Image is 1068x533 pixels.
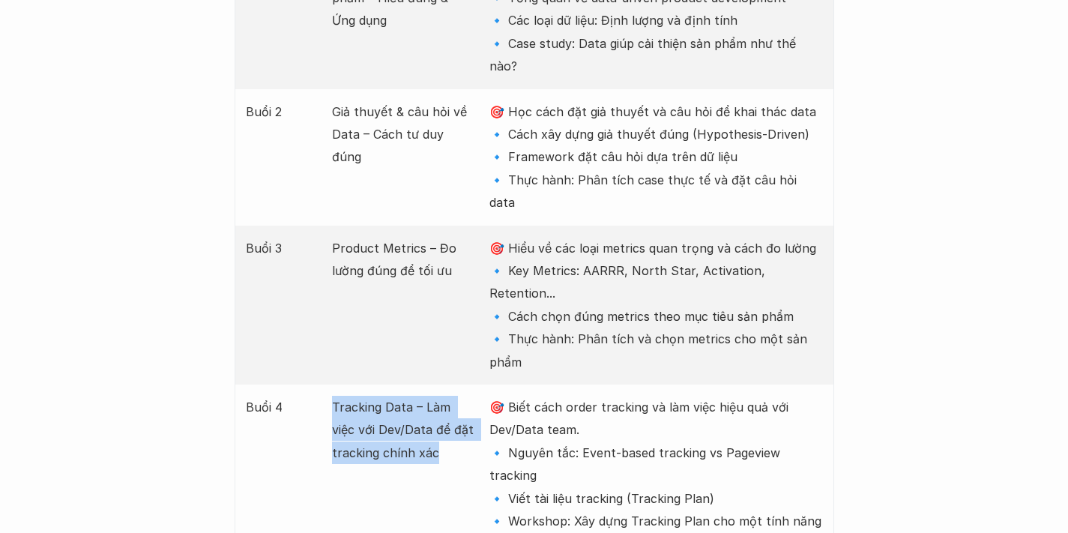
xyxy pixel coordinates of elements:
p: Buổi 4 [246,396,317,418]
p: Tracking Data – Làm việc với Dev/Data để đặt tracking chính xác [332,396,474,464]
p: Product Metrics – Đo lường đúng để tối ưu [332,237,474,283]
p: Buổi 2 [246,100,317,123]
p: Buổi 3 [246,237,317,259]
p: 🎯 Học cách đặt giả thuyết và câu hỏi để khai thác data 🔹 Cách xây dựng giả thuyết đúng (Hypothesi... [489,100,822,214]
p: 🎯 Biết cách order tracking và làm việc hiệu quả với Dev/Data team. 🔹 Nguyên tắc: Event-based trac... [489,396,822,532]
p: 🎯 Hiểu về các loại metrics quan trọng và cách đo lường 🔹 Key Metrics: AARRR, North Star, Activati... [489,237,822,373]
p: Giả thuyết & câu hỏi về Data – Cách tư duy đúng [332,100,474,169]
